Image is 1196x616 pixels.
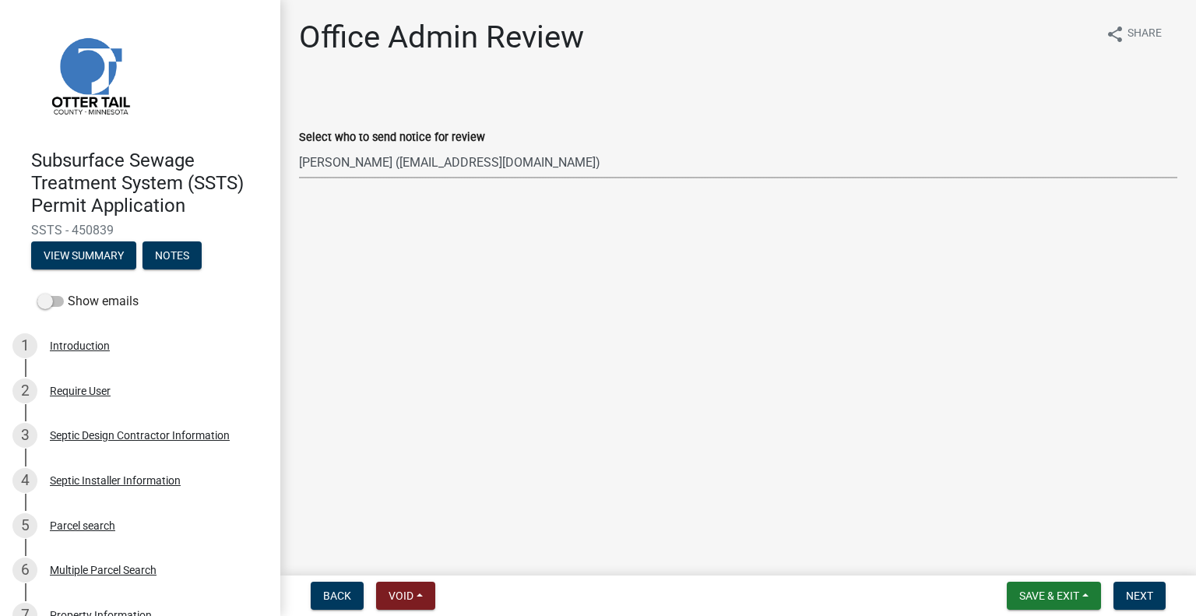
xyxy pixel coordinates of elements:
button: Notes [142,241,202,269]
div: 5 [12,513,37,538]
h1: Office Admin Review [299,19,584,56]
span: Save & Exit [1019,590,1079,602]
div: 1 [12,333,37,358]
wm-modal-confirm: Notes [142,251,202,263]
button: Next [1113,582,1166,610]
button: Back [311,582,364,610]
div: Septic Installer Information [50,475,181,486]
label: Show emails [37,292,139,311]
img: Otter Tail County, Minnesota [31,16,148,133]
div: Introduction [50,340,110,351]
div: 4 [12,468,37,493]
wm-modal-confirm: Summary [31,251,136,263]
span: Void [389,590,413,602]
button: View Summary [31,241,136,269]
button: Save & Exit [1007,582,1101,610]
div: 2 [12,378,37,403]
span: Next [1126,590,1153,602]
button: shareShare [1093,19,1174,49]
h4: Subsurface Sewage Treatment System (SSTS) Permit Application [31,150,268,216]
span: SSTS - 450839 [31,223,249,238]
div: 3 [12,423,37,448]
div: Septic Design Contractor Information [50,430,230,441]
div: Multiple Parcel Search [50,565,157,576]
span: Share [1127,25,1162,44]
span: Back [323,590,351,602]
div: Parcel search [50,520,115,531]
div: 6 [12,558,37,583]
label: Select who to send notice for review [299,132,485,143]
i: share [1106,25,1124,44]
div: Require User [50,385,111,396]
button: Void [376,582,435,610]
